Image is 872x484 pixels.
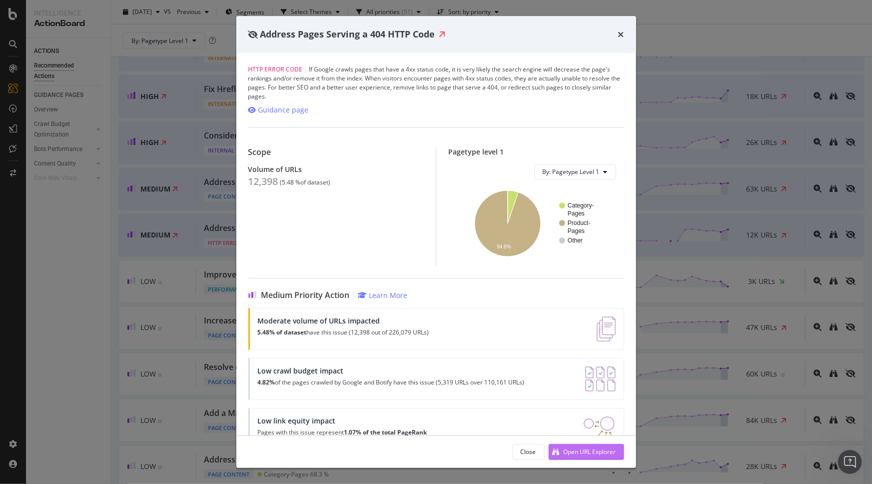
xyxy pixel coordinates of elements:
[838,450,862,474] iframe: Intercom live chat
[568,219,590,226] text: Product-
[258,416,427,425] div: Low link equity impact
[521,447,536,456] div: Close
[248,175,278,187] div: 12,398
[584,416,615,441] img: DDxVyA23.png
[568,202,594,209] text: Category-
[258,328,307,336] strong: 5.48% of dataset
[248,65,303,73] span: HTTP Error Code
[258,329,429,336] p: have this issue (12,398 out of 226,079 URLs)
[248,30,258,38] div: eye-slash
[585,366,616,391] img: AY0oso9MOvYAAAAASUVORK5CYII=
[304,65,308,73] span: |
[258,429,427,436] p: Pages with this issue represent
[258,316,429,325] div: Moderate volume of URLs impacted
[344,428,427,436] strong: 1.07% of the total PageRank
[248,165,424,173] div: Volume of URLs
[358,290,408,300] a: Learn More
[597,316,615,341] img: e5DMFwAAAABJRU5ErkJggg==
[448,147,624,156] div: Pagetype level 1
[236,16,636,468] div: modal
[258,105,309,115] div: Guidance page
[280,179,331,186] div: ( 5.48 % of dataset )
[512,444,545,460] button: Close
[568,210,585,217] text: Pages
[369,290,408,300] div: Learn More
[534,164,616,180] button: By: Pagetype Level 1
[258,366,525,375] div: Low crawl budget impact
[543,167,600,176] span: By: Pagetype Level 1
[549,444,624,460] button: Open URL Explorer
[618,28,624,41] div: times
[260,28,435,40] span: Address Pages Serving a 404 HTTP Code
[258,378,275,386] strong: 4.82%
[568,227,585,234] text: Pages
[568,237,583,244] text: Other
[261,290,350,300] span: Medium Priority Action
[564,447,616,456] div: Open URL Explorer
[456,188,613,258] svg: A chart.
[248,147,424,157] div: Scope
[248,105,309,115] a: Guidance page
[258,379,525,386] p: of the pages crawled by Google and Botify have this issue (5,319 URLs over 110,161 URLs)
[248,65,624,101] div: If Google crawls pages that have a 4xx status code, it is very likely the search engine will decr...
[497,244,511,249] text: 94.6%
